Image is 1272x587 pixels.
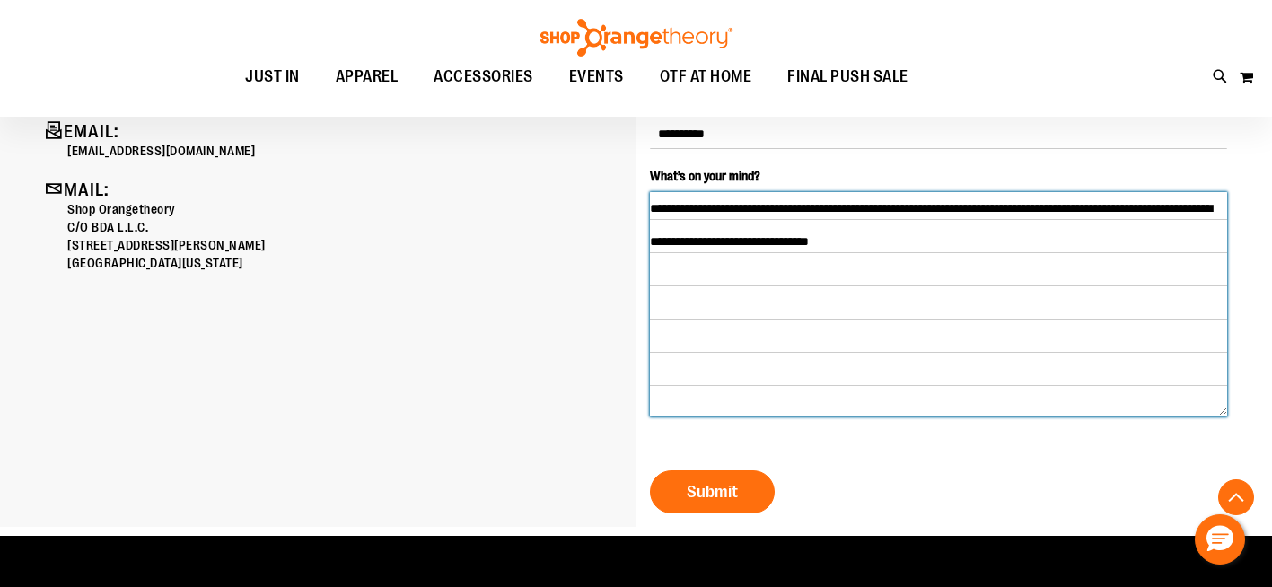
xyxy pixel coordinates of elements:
[660,57,752,97] span: OTF AT HOME
[642,57,770,98] a: OTF AT HOME
[650,169,760,183] span: What’s on your mind?
[650,470,775,513] button: Submit
[45,119,623,142] h4: Email:
[569,57,624,97] span: EVENTS
[45,178,623,200] h4: Mail:
[416,57,551,98] a: ACCESSORIES
[1195,514,1245,565] button: Hello, have a question? Let’s chat.
[1218,479,1254,515] button: Back To Top
[67,218,623,236] p: C/O BDA L.L.C.
[67,200,623,218] p: Shop Orangetheory
[245,57,300,97] span: JUST IN
[336,57,399,97] span: APPAREL
[67,142,623,160] p: [EMAIL_ADDRESS][DOMAIN_NAME]
[769,57,926,98] a: FINAL PUSH SALE
[551,57,642,98] a: EVENTS
[787,57,908,97] span: FINAL PUSH SALE
[687,482,738,502] span: Submit
[434,57,533,97] span: ACCESSORIES
[67,254,623,272] p: [GEOGRAPHIC_DATA][US_STATE]
[318,57,417,98] a: APPAREL
[538,19,735,57] img: Shop Orangetheory
[227,57,318,98] a: JUST IN
[67,236,623,254] p: [STREET_ADDRESS][PERSON_NAME]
